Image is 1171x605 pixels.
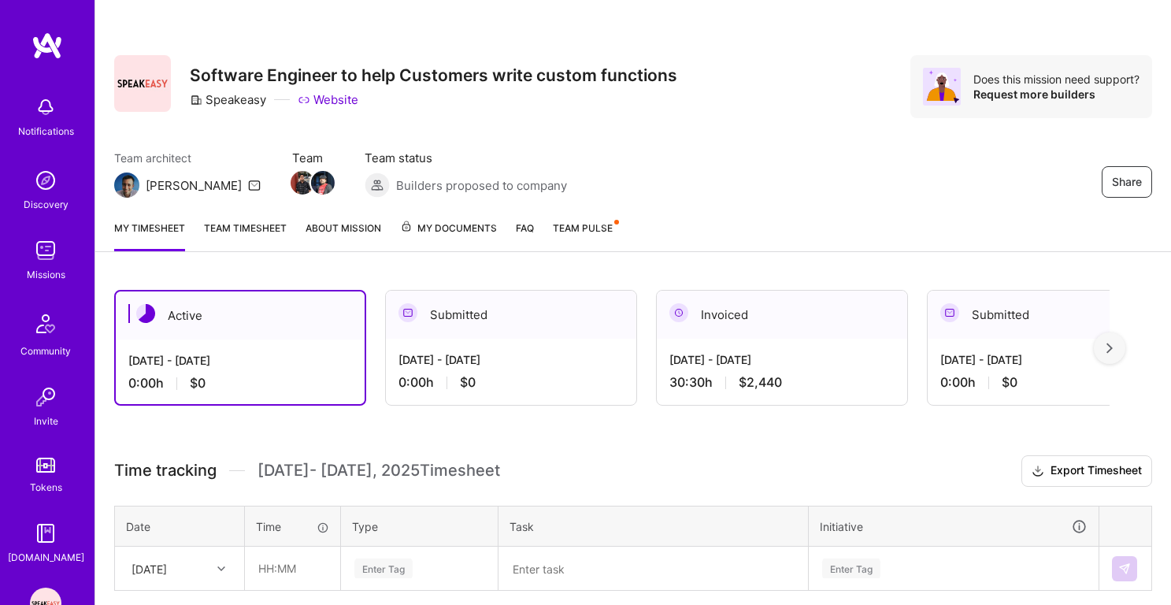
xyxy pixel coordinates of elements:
div: Enter Tag [822,556,880,581]
img: Submit [1118,562,1131,575]
span: Team Pulse [553,222,613,234]
div: [DATE] - [DATE] [128,352,352,369]
div: Invite [34,413,58,429]
img: Submitted [940,303,959,322]
span: Time tracking [114,461,217,481]
img: Team Architect [114,173,139,198]
div: Active [116,291,365,340]
a: Website [298,91,358,108]
span: Team [292,150,333,166]
a: About Mission [306,220,381,251]
input: HH:MM [246,547,339,589]
span: $2,440 [739,374,782,391]
div: [DATE] - [DATE] [669,351,895,368]
i: icon Mail [248,179,261,191]
div: [DATE] - [DATE] [398,351,624,368]
img: Submitted [398,303,417,322]
img: guide book [30,518,61,549]
span: Share [1112,174,1142,190]
a: Team Pulse [553,220,617,251]
img: Builders proposed to company [365,173,390,198]
div: [DATE] - [DATE] [940,351,1165,368]
div: Notifications [18,123,74,139]
div: Enter Tag [354,556,413,581]
img: Company Logo [114,55,171,112]
span: My Documents [400,220,497,237]
div: [DOMAIN_NAME] [8,549,84,566]
span: $0 [1002,374,1017,391]
a: FAQ [516,220,534,251]
span: Team status [365,150,567,166]
div: [DATE] [132,560,167,577]
a: Team Member Avatar [292,169,313,196]
img: Team Member Avatar [311,171,335,195]
a: Team timesheet [204,220,287,251]
th: Type [341,506,498,547]
div: Community [20,343,71,359]
div: Submitted [386,291,636,339]
img: bell [30,91,61,123]
img: Team Member Avatar [291,171,314,195]
span: Team architect [114,150,261,166]
a: Team Member Avatar [313,169,333,196]
div: Time [256,518,329,535]
div: Tokens [30,479,62,496]
img: Invite [30,381,61,413]
span: [DATE] - [DATE] , 2025 Timesheet [258,461,500,481]
img: Avatar [923,68,961,106]
img: right [1106,343,1113,354]
span: $0 [190,375,206,392]
img: Invoiced [669,303,688,322]
img: Active [136,304,155,323]
div: 30:30 h [669,374,895,391]
span: $0 [460,374,476,391]
i: icon Chevron [217,565,225,573]
div: [PERSON_NAME] [146,177,242,194]
div: Speakeasy [190,91,266,108]
div: Does this mission need support? [973,72,1140,87]
th: Date [115,506,245,547]
div: Discovery [24,196,69,213]
h3: Software Engineer to help Customers write custom functions [190,65,677,85]
img: tokens [36,458,55,473]
i: icon Download [1032,463,1044,480]
button: Share [1102,166,1152,198]
i: icon CompanyGray [190,94,202,106]
img: Community [27,305,65,343]
img: teamwork [30,235,61,266]
div: Invoiced [657,291,907,339]
button: Export Timesheet [1021,455,1152,487]
div: 0:00 h [398,374,624,391]
div: Initiative [820,518,1088,536]
div: 0:00 h [128,375,352,392]
a: My Documents [400,220,497,251]
div: Missions [27,266,65,283]
img: logo [31,32,63,60]
div: Request more builders [973,87,1140,102]
div: 0:00 h [940,374,1165,391]
img: discovery [30,165,61,196]
a: My timesheet [114,220,185,251]
th: Task [498,506,809,547]
span: Builders proposed to company [396,177,567,194]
